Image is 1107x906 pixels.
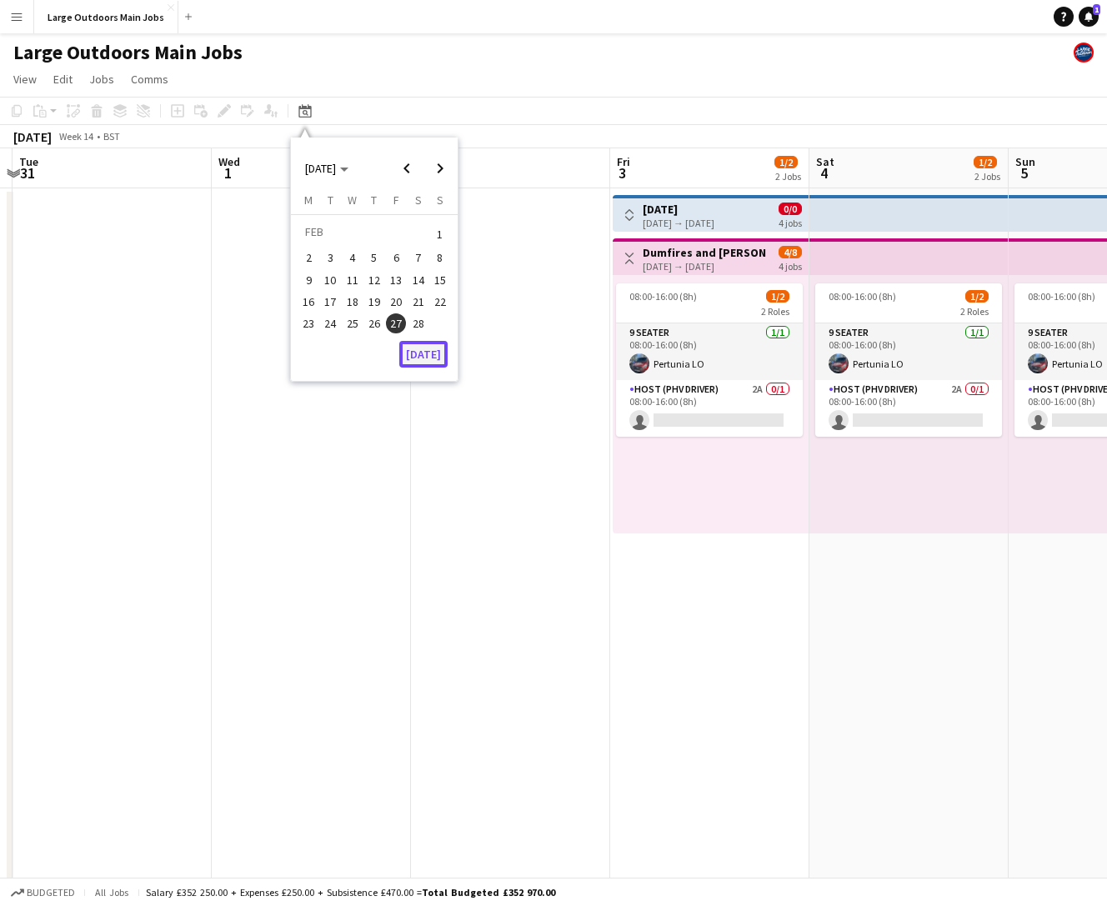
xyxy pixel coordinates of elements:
[363,313,385,334] button: 26-02-2026
[146,886,555,898] div: Salary £352 250.00 + Expenses £250.00 + Subsistence £470.00 =
[298,313,319,334] button: 23-02-2026
[342,313,363,334] button: 25-02-2026
[27,887,75,898] span: Budgeted
[408,248,428,268] span: 7
[89,72,114,87] span: Jobs
[385,291,407,313] button: 20-02-2026
[17,163,38,183] span: 31
[218,154,240,169] span: Wed
[321,270,341,290] span: 10
[298,313,318,333] span: 23
[55,130,97,143] span: Week 14
[815,380,1002,437] app-card-role: Host (PHV Driver)2A0/108:00-16:00 (8h)
[960,305,989,318] span: 2 Roles
[761,305,789,318] span: 2 Roles
[385,247,407,268] button: 06-02-2026
[342,247,363,268] button: 04-02-2026
[429,247,451,268] button: 08-02-2026
[321,313,341,333] span: 24
[429,269,451,291] button: 15-02-2026
[643,245,767,260] h3: Dumfires and [PERSON_NAME] Scenic
[364,292,384,312] span: 19
[774,156,798,168] span: 1/2
[643,217,714,229] div: [DATE] → [DATE]
[408,292,428,312] span: 21
[103,130,120,143] div: BST
[1079,7,1099,27] a: 1
[319,269,341,291] button: 10-02-2026
[430,248,450,268] span: 8
[386,313,406,333] span: 27
[429,221,451,247] button: 01-02-2026
[423,152,457,185] button: Next month
[1074,43,1094,63] app-user-avatar: Large Outdoors Office
[298,247,319,268] button: 02-02-2026
[363,247,385,268] button: 05-02-2026
[131,72,168,87] span: Comms
[429,291,451,313] button: 22-02-2026
[399,341,448,368] button: [DATE]
[422,886,555,898] span: Total Budgeted £352 970.00
[92,886,132,898] span: All jobs
[8,883,78,902] button: Budgeted
[814,163,834,183] span: 4
[321,248,341,268] span: 3
[775,170,801,183] div: 2 Jobs
[343,270,363,290] span: 11
[393,193,399,208] span: F
[298,153,355,183] button: Choose month and year
[430,270,450,290] span: 15
[407,291,428,313] button: 21-02-2026
[343,313,363,333] span: 25
[363,291,385,313] button: 19-02-2026
[815,323,1002,380] app-card-role: 9 Seater1/108:00-16:00 (8h)Pertunia LO
[430,223,450,246] span: 1
[629,290,697,303] span: 08:00-16:00 (8h)
[408,313,428,333] span: 28
[298,291,319,313] button: 16-02-2026
[614,163,630,183] span: 3
[7,68,43,90] a: View
[1093,4,1100,15] span: 1
[364,313,384,333] span: 26
[965,290,989,303] span: 1/2
[47,68,79,90] a: Edit
[304,193,313,208] span: M
[643,202,714,217] h3: [DATE]
[124,68,175,90] a: Comms
[829,290,896,303] span: 08:00-16:00 (8h)
[390,152,423,185] button: Previous month
[386,292,406,312] span: 20
[779,203,802,215] span: 0/0
[319,247,341,268] button: 03-02-2026
[385,269,407,291] button: 13-02-2026
[321,292,341,312] span: 17
[766,290,789,303] span: 1/2
[779,258,802,273] div: 4 jobs
[386,248,406,268] span: 6
[616,323,803,380] app-card-role: 9 Seater1/108:00-16:00 (8h)Pertunia LO
[13,72,37,87] span: View
[319,291,341,313] button: 17-02-2026
[348,193,357,208] span: W
[19,154,38,169] span: Tue
[779,246,802,258] span: 4/8
[407,247,428,268] button: 07-02-2026
[1015,154,1035,169] span: Sun
[616,283,803,437] div: 08:00-16:00 (8h)1/22 Roles9 Seater1/108:00-16:00 (8h)Pertunia LOHost (PHV Driver)2A0/108:00-16:00...
[974,156,997,168] span: 1/2
[407,269,428,291] button: 14-02-2026
[343,292,363,312] span: 18
[408,270,428,290] span: 14
[298,270,318,290] span: 9
[216,163,240,183] span: 1
[1028,290,1095,303] span: 08:00-16:00 (8h)
[13,128,52,145] div: [DATE]
[407,313,428,334] button: 28-02-2026
[342,291,363,313] button: 18-02-2026
[617,154,630,169] span: Fri
[364,270,384,290] span: 12
[13,40,243,65] h1: Large Outdoors Main Jobs
[83,68,121,90] a: Jobs
[385,313,407,334] button: 27-02-2026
